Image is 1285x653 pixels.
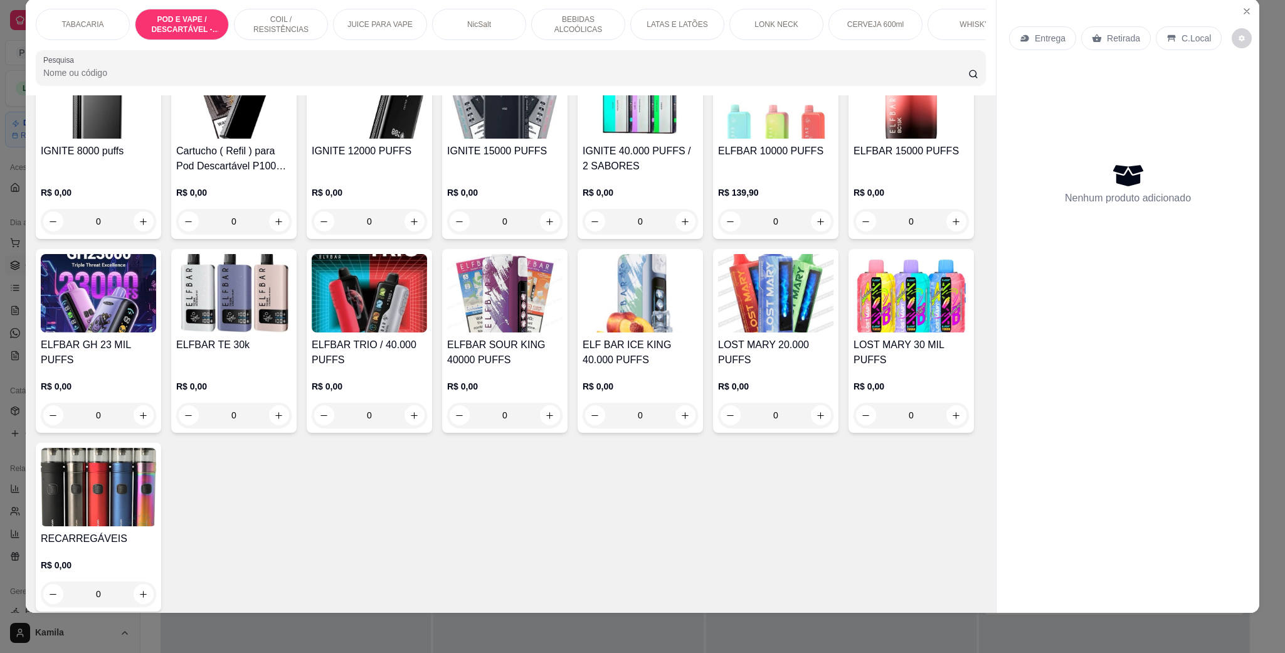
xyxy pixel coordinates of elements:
h4: ELFBAR TRIO / 40.000 PUFFS [312,337,427,368]
button: Close [1237,1,1257,21]
p: R$ 0,00 [854,186,969,199]
h4: LOST MARY 20.000 PUFFS [718,337,833,368]
img: product-image [718,60,833,139]
img: product-image [41,254,156,332]
h4: Cartucho ( Refil ) para Pod Descartável P100 Pró – Ignite – 10.000 Puffs [176,144,292,174]
h4: IGNITE 15000 PUFFS [447,144,563,159]
p: R$ 0,00 [41,559,156,571]
h4: ELFBAR SOUR KING 40000 PUFFS [447,337,563,368]
p: Retirada [1107,32,1140,45]
p: R$ 139,90 [718,186,833,199]
img: product-image [718,254,833,332]
p: CERVEJA 600ml [847,19,904,29]
p: LATAS E LATÕES [647,19,707,29]
img: product-image [583,254,698,332]
p: R$ 0,00 [41,186,156,199]
p: BEBIDAS ALCOÓLICAS [542,14,615,35]
h4: ELFBAR 15000 PUFFS [854,144,969,159]
label: Pesquisa [43,55,78,65]
p: Entrega [1035,32,1066,45]
p: TABACARIA [61,19,103,29]
p: R$ 0,00 [176,380,292,393]
h4: ELFBAR TE 30k [176,337,292,353]
h4: ELFBAR 10000 PUFFS [718,144,833,159]
p: COIL / RESISTÊNCIAS [245,14,317,35]
h4: IGNITE 12000 PUFFS [312,144,427,159]
h4: RECARREGÁVEIS [41,531,156,546]
p: LONK NECK [754,19,798,29]
p: C.Local [1182,32,1211,45]
h4: LOST MARY 30 MIL PUFFS [854,337,969,368]
img: product-image [447,60,563,139]
p: Nenhum produto adicionado [1065,191,1191,206]
p: R$ 0,00 [312,380,427,393]
p: POD E VAPE / DESCARTÁVEL - RECARREGAVEL [145,14,218,35]
p: JUICE PARA VAPE [347,19,413,29]
p: R$ 0,00 [312,186,427,199]
p: R$ 0,00 [176,186,292,199]
p: R$ 0,00 [718,380,833,393]
h4: ELF BAR ICE KING 40.000 PUFFS [583,337,698,368]
p: R$ 0,00 [854,380,969,393]
h4: IGNITE 8000 puffs [41,144,156,159]
img: product-image [312,254,427,332]
img: product-image [41,448,156,526]
p: R$ 0,00 [583,380,698,393]
button: decrease-product-quantity [1232,28,1252,48]
img: product-image [447,254,563,332]
img: product-image [176,254,292,332]
h4: ELFBAR GH 23 MIL PUFFS [41,337,156,368]
img: product-image [583,60,698,139]
img: product-image [176,60,292,139]
p: R$ 0,00 [447,186,563,199]
img: product-image [854,60,969,139]
p: NicSalt [467,19,491,29]
input: Pesquisa [43,66,968,79]
img: product-image [41,60,156,139]
p: R$ 0,00 [447,380,563,393]
p: R$ 0,00 [41,380,156,393]
h4: IGNITE 40.000 PUFFS / 2 SABORES [583,144,698,174]
p: WHISKY [960,19,989,29]
img: product-image [854,254,969,332]
img: product-image [312,60,427,139]
p: R$ 0,00 [583,186,698,199]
